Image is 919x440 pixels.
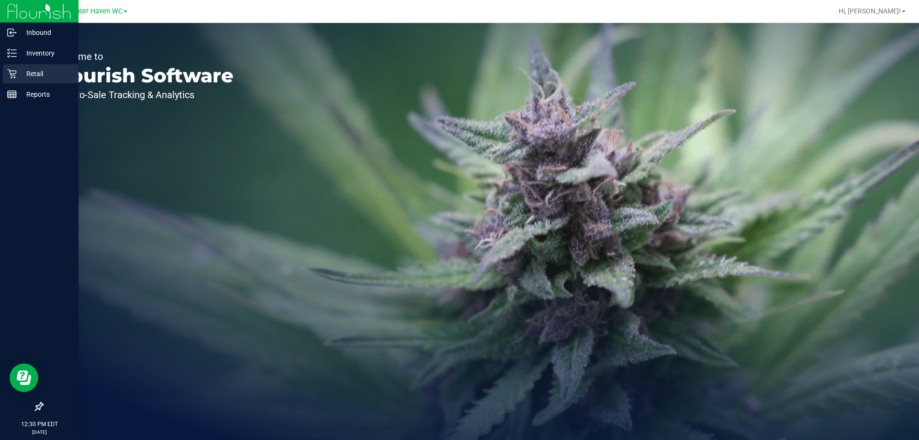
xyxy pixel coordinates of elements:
[17,27,74,38] p: Inbound
[10,363,38,392] iframe: Resource center
[7,28,17,37] inline-svg: Inbound
[7,90,17,99] inline-svg: Reports
[7,69,17,79] inline-svg: Retail
[17,89,74,100] p: Reports
[7,48,17,58] inline-svg: Inventory
[68,7,123,15] span: Winter Haven WC
[839,7,901,15] span: Hi, [PERSON_NAME]!
[52,66,234,85] p: Flourish Software
[17,47,74,59] p: Inventory
[17,68,74,79] p: Retail
[4,420,74,429] p: 12:30 PM EDT
[4,429,74,436] p: [DATE]
[52,52,234,61] p: Welcome to
[52,90,234,100] p: Seed-to-Sale Tracking & Analytics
